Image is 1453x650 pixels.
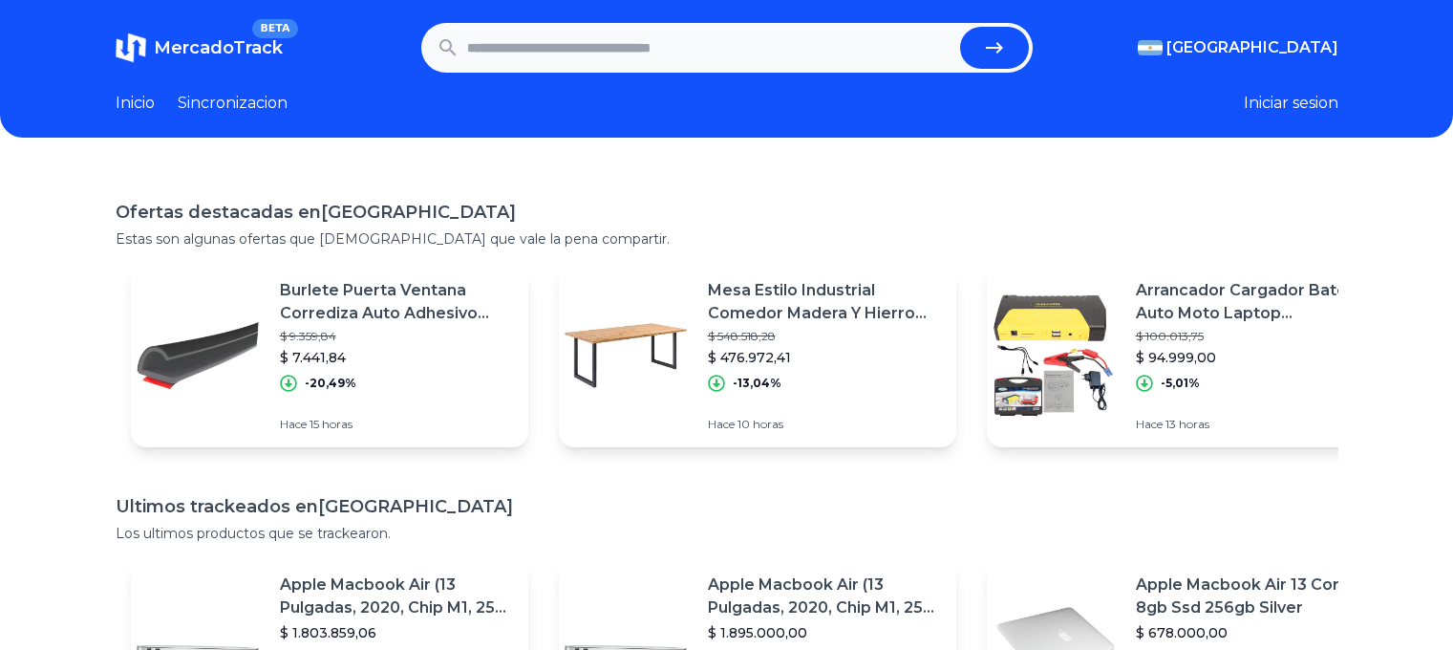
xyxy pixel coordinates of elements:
[1136,623,1369,642] p: $ 678.000,00
[116,493,1338,520] h1: Ultimos trackeados en [GEOGRAPHIC_DATA]
[116,524,1338,543] p: Los ultimos productos que se trackearon.
[708,348,941,367] p: $ 476.972,41
[116,32,283,63] a: MercadoTrackBETA
[305,376,356,391] p: -20,49%
[1138,36,1338,59] button: [GEOGRAPHIC_DATA]
[1138,40,1163,55] img: Argentina
[1136,574,1369,619] p: Apple Macbook Air 13 Core I5 8gb Ssd 256gb Silver
[131,264,528,447] a: Featured imageBurlete Puerta Ventana Corrediza Auto Adhesivo Sealpro 2.5 M$ 9.359,84$ 7.441,84-20...
[116,199,1338,226] h1: Ofertas destacadas en [GEOGRAPHIC_DATA]
[280,574,513,619] p: Apple Macbook Air (13 Pulgadas, 2020, Chip M1, 256 Gb De Ssd, 8 Gb De Ram) - Plata
[116,32,146,63] img: MercadoTrack
[1136,417,1369,432] p: Hace 13 horas
[1136,329,1369,344] p: $ 100.013,75
[131,289,265,422] img: Featured image
[280,279,513,325] p: Burlete Puerta Ventana Corrediza Auto Adhesivo Sealpro 2.5 M
[1166,36,1338,59] span: [GEOGRAPHIC_DATA]
[708,623,941,642] p: $ 1.895.000,00
[733,376,781,391] p: -13,04%
[559,289,693,422] img: Featured image
[1136,348,1369,367] p: $ 94.999,00
[280,348,513,367] p: $ 7.441,84
[708,574,941,619] p: Apple Macbook Air (13 Pulgadas, 2020, Chip M1, 256 Gb De Ssd, 8 Gb De Ram) - Plata
[1136,279,1369,325] p: Arrancador Cargador Bateria Auto Moto Laptop 68.800mah.
[708,279,941,325] p: Mesa Estilo Industrial Comedor Madera Y Hierro (180x80x75)
[116,92,155,115] a: Inicio
[1161,376,1200,391] p: -5,01%
[280,329,513,344] p: $ 9.359,84
[1244,92,1338,115] button: Iniciar sesion
[280,417,513,432] p: Hace 15 horas
[708,417,941,432] p: Hace 10 horas
[987,289,1121,422] img: Featured image
[154,37,283,58] span: MercadoTrack
[559,264,956,447] a: Featured imageMesa Estilo Industrial Comedor Madera Y Hierro (180x80x75)$ 548.518,28$ 476.972,41-...
[987,264,1384,447] a: Featured imageArrancador Cargador Bateria Auto Moto Laptop 68.800mah.$ 100.013,75$ 94.999,00-5,01...
[178,92,288,115] a: Sincronizacion
[252,19,297,38] span: BETA
[708,329,941,344] p: $ 548.518,28
[116,229,1338,249] p: Estas son algunas ofertas que [DEMOGRAPHIC_DATA] que vale la pena compartir.
[280,623,513,642] p: $ 1.803.859,06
